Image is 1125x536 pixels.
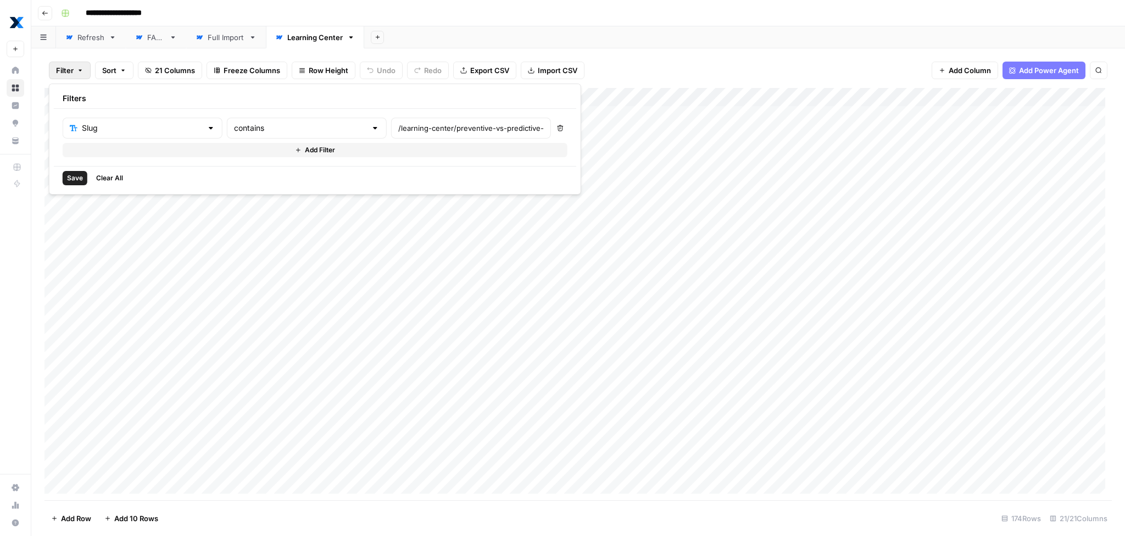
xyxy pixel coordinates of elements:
[266,26,364,48] a: Learning Center
[424,65,442,76] span: Redo
[7,479,24,496] a: Settings
[186,26,266,48] a: Full Import
[82,123,202,134] input: Slug
[7,132,24,150] a: Your Data
[470,65,509,76] span: Export CSV
[98,510,165,527] button: Add 10 Rows
[997,510,1045,527] div: 174 Rows
[54,89,576,109] div: Filters
[7,496,24,514] a: Usage
[538,65,577,76] span: Import CSV
[7,9,24,36] button: Workspace: MaintainX
[147,32,165,43] div: FAQs
[63,143,567,157] button: Add Filter
[7,97,24,114] a: Insights
[360,62,403,79] button: Undo
[287,32,343,43] div: Learning Center
[1003,62,1085,79] button: Add Power Agent
[49,62,91,79] button: Filter
[207,62,287,79] button: Freeze Columns
[453,62,516,79] button: Export CSV
[96,173,123,183] span: Clear All
[377,65,396,76] span: Undo
[102,65,116,76] span: Sort
[7,13,26,32] img: MaintainX Logo
[92,171,127,185] button: Clear All
[1045,510,1112,527] div: 21/21 Columns
[949,65,991,76] span: Add Column
[61,513,91,524] span: Add Row
[56,26,126,48] a: Refresh
[7,79,24,97] a: Browse
[44,510,98,527] button: Add Row
[7,514,24,532] button: Help + Support
[208,32,244,43] div: Full Import
[114,513,158,524] span: Add 10 Rows
[932,62,998,79] button: Add Column
[292,62,355,79] button: Row Height
[309,65,348,76] span: Row Height
[521,62,584,79] button: Import CSV
[63,171,87,185] button: Save
[407,62,449,79] button: Redo
[7,62,24,79] a: Home
[126,26,186,48] a: FAQs
[155,65,195,76] span: 21 Columns
[95,62,133,79] button: Sort
[67,173,83,183] span: Save
[305,145,335,155] span: Add Filter
[138,62,202,79] button: 21 Columns
[49,84,581,195] div: Filter
[7,114,24,132] a: Opportunities
[56,65,74,76] span: Filter
[234,123,366,134] input: contains
[224,65,280,76] span: Freeze Columns
[1019,65,1079,76] span: Add Power Agent
[77,32,104,43] div: Refresh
